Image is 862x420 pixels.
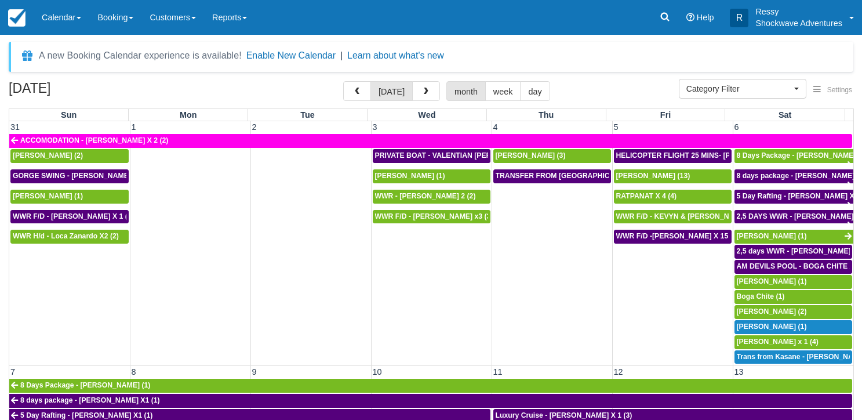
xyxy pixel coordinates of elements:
span: [PERSON_NAME] (13) [616,172,690,180]
span: 11 [492,367,504,376]
span: [PERSON_NAME] (1) [13,192,83,200]
a: TRANSFER FROM [GEOGRAPHIC_DATA] TO VIC FALLS - [PERSON_NAME] X 1 (1) [493,169,611,183]
span: Tue [300,110,315,120]
span: Sun [61,110,77,120]
a: 2,5 DAYS WWR - [PERSON_NAME] X1 (1) [734,210,854,224]
span: 1 [130,122,137,132]
a: 5 Day Rafting - [PERSON_NAME] X1 (1) [734,190,854,204]
span: Sat [779,110,791,120]
button: week [485,81,521,101]
a: Boga Chite (1) [734,290,853,304]
a: [PERSON_NAME] (1) [373,169,490,183]
span: 8 days package - [PERSON_NAME] X1 (1) [20,396,160,404]
a: [PERSON_NAME] x 1 (4) [734,335,853,349]
button: [DATE] [370,81,413,101]
a: HELICOPTER FLIGHT 25 MINS- [PERSON_NAME] X1 (1) [614,149,732,163]
span: HELICOPTER FLIGHT 25 MINS- [PERSON_NAME] X1 (1) [616,151,804,160]
span: [PERSON_NAME] (1) [737,277,807,285]
a: 8 Days Package - [PERSON_NAME] (1) [9,379,852,393]
a: PRIVATE BOAT - VALENTIAN [PERSON_NAME] X 4 (4) [373,149,490,163]
button: month [446,81,486,101]
span: Category Filter [686,83,791,95]
a: [PERSON_NAME] (2) [10,149,129,163]
span: 9 [251,367,258,376]
span: Help [697,13,714,22]
i: Help [686,13,694,21]
a: 2,5 days WWR - [PERSON_NAME] X2 (2) [734,245,853,259]
span: 31 [9,122,21,132]
a: 8 Days Package - [PERSON_NAME] (1) [734,149,854,163]
span: | [340,50,343,60]
h2: [DATE] [9,81,155,103]
button: Settings [806,82,859,99]
img: checkfront-main-nav-mini-logo.png [8,9,26,27]
span: 8 [130,367,137,376]
span: RATPANAT X 4 (4) [616,192,677,200]
span: Settings [827,86,852,94]
span: 10 [372,367,383,376]
a: GORGE SWING - [PERSON_NAME] X 2 (2) [10,169,129,183]
span: 5 [613,122,620,132]
span: ACCOMODATION - [PERSON_NAME] X 2 (2) [20,136,168,144]
a: WWR F/D - KEVYN & [PERSON_NAME] 2 (2) [614,210,732,224]
span: Fri [660,110,671,120]
a: WWR H/d - Loca Zanardo X2 (2) [10,230,129,244]
span: [PERSON_NAME] (1) [737,232,807,240]
a: [PERSON_NAME] (1) [734,230,854,244]
a: WWR F/D - [PERSON_NAME] X 1 (1) [10,210,129,224]
button: Category Filter [679,79,806,99]
span: GORGE SWING - [PERSON_NAME] X 2 (2) [13,172,154,180]
span: 2 [251,122,258,132]
a: ACCOMODATION - [PERSON_NAME] X 2 (2) [9,134,852,148]
div: R [730,9,748,27]
a: WWR F/D - [PERSON_NAME] x3 (3) [373,210,490,224]
span: 5 Day Rafting - [PERSON_NAME] X1 (1) [20,411,152,419]
button: day [520,81,550,101]
span: [PERSON_NAME] x 1 (4) [737,338,819,346]
a: AM DEVILS POOL - BOGA CHITE X 1 (1) [734,260,853,274]
button: Enable New Calendar [246,50,336,61]
span: [PERSON_NAME] (2) [737,307,807,316]
span: WWR F/D - [PERSON_NAME] x3 (3) [375,212,493,220]
span: Boga Chite (1) [737,292,785,300]
a: [PERSON_NAME] (1) [734,275,853,289]
a: [PERSON_NAME] (1) [734,320,853,334]
span: 12 [613,367,624,376]
span: 8 Days Package - [PERSON_NAME] (1) [20,381,150,389]
span: WWR F/D - [PERSON_NAME] X 1 (1) [13,212,134,220]
a: WWR - [PERSON_NAME] 2 (2) [373,190,490,204]
span: WWR - [PERSON_NAME] 2 (2) [375,192,476,200]
span: 13 [733,367,745,376]
a: [PERSON_NAME] (1) [10,190,129,204]
span: 7 [9,367,16,376]
a: WWR F/D -[PERSON_NAME] X 15 (15) [614,230,732,244]
a: 8 days package - [PERSON_NAME] X1 (1) [9,394,852,408]
span: Wed [418,110,435,120]
span: 6 [733,122,740,132]
a: RATPANAT X 4 (4) [614,190,732,204]
p: Ressy [755,6,842,17]
span: PRIVATE BOAT - VALENTIAN [PERSON_NAME] X 4 (4) [375,151,557,160]
a: [PERSON_NAME] (2) [734,305,853,319]
span: Thu [539,110,554,120]
a: 8 days package - [PERSON_NAME] X1 (1) [734,169,854,183]
span: 3 [372,122,379,132]
span: WWR H/d - Loca Zanardo X2 (2) [13,232,119,240]
span: WWR F/D - KEVYN & [PERSON_NAME] 2 (2) [616,212,764,220]
a: Trans from Kasane - [PERSON_NAME] X4 (4) [734,350,853,364]
span: [PERSON_NAME] (3) [496,151,566,160]
span: [PERSON_NAME] (1) [375,172,445,180]
span: WWR F/D -[PERSON_NAME] X 15 (15) [616,232,743,240]
a: [PERSON_NAME] (3) [493,149,611,163]
div: A new Booking Calendar experience is available! [39,49,242,63]
span: TRANSFER FROM [GEOGRAPHIC_DATA] TO VIC FALLS - [PERSON_NAME] X 1 (1) [496,172,774,180]
span: [PERSON_NAME] (2) [13,151,83,160]
span: Luxury Cruise - [PERSON_NAME] X 1 (3) [496,411,632,419]
span: Mon [180,110,197,120]
a: Learn about what's new [347,50,444,60]
span: [PERSON_NAME] (1) [737,323,807,331]
span: 4 [492,122,499,132]
p: Shockwave Adventures [755,17,842,29]
a: [PERSON_NAME] (13) [614,169,732,183]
